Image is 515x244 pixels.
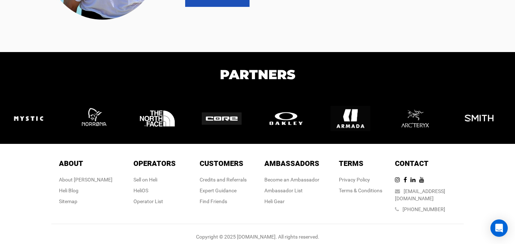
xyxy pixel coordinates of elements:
div: Operator List [133,198,176,205]
span: Operators [133,159,176,168]
div: Find Friends [200,198,247,205]
div: Ambassador List [264,187,319,194]
img: logo [202,112,249,125]
div: Copyright © 2025 [DOMAIN_NAME]. All rights reserved. [51,233,464,240]
a: Expert Guidance [200,188,237,193]
a: [EMAIL_ADDRESS][DOMAIN_NAME] [395,188,445,201]
img: logo [331,99,378,138]
a: Terms & Conditions [339,188,382,193]
div: About [PERSON_NAME] [59,176,112,183]
div: Open Intercom Messenger [490,219,508,237]
a: HeliOS [133,188,148,193]
a: Privacy Policy [339,177,370,183]
img: logo [137,99,184,138]
span: Terms [339,159,363,168]
img: logo [9,99,56,138]
span: About [59,159,83,168]
a: Heli Blog [59,188,78,193]
img: logo [73,99,120,138]
img: logo [459,99,506,138]
div: Sell on Heli [133,176,176,183]
a: Become an Ambassador [264,177,319,183]
img: logo [395,98,442,139]
a: Credits and Referrals [200,177,247,183]
img: logo [266,111,313,127]
div: Sitemap [59,198,112,205]
span: Ambassadors [264,159,319,168]
a: Heli Gear [264,198,285,204]
span: Customers [200,159,243,168]
a: [PHONE_NUMBER] [403,206,445,212]
span: Contact [395,159,429,168]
